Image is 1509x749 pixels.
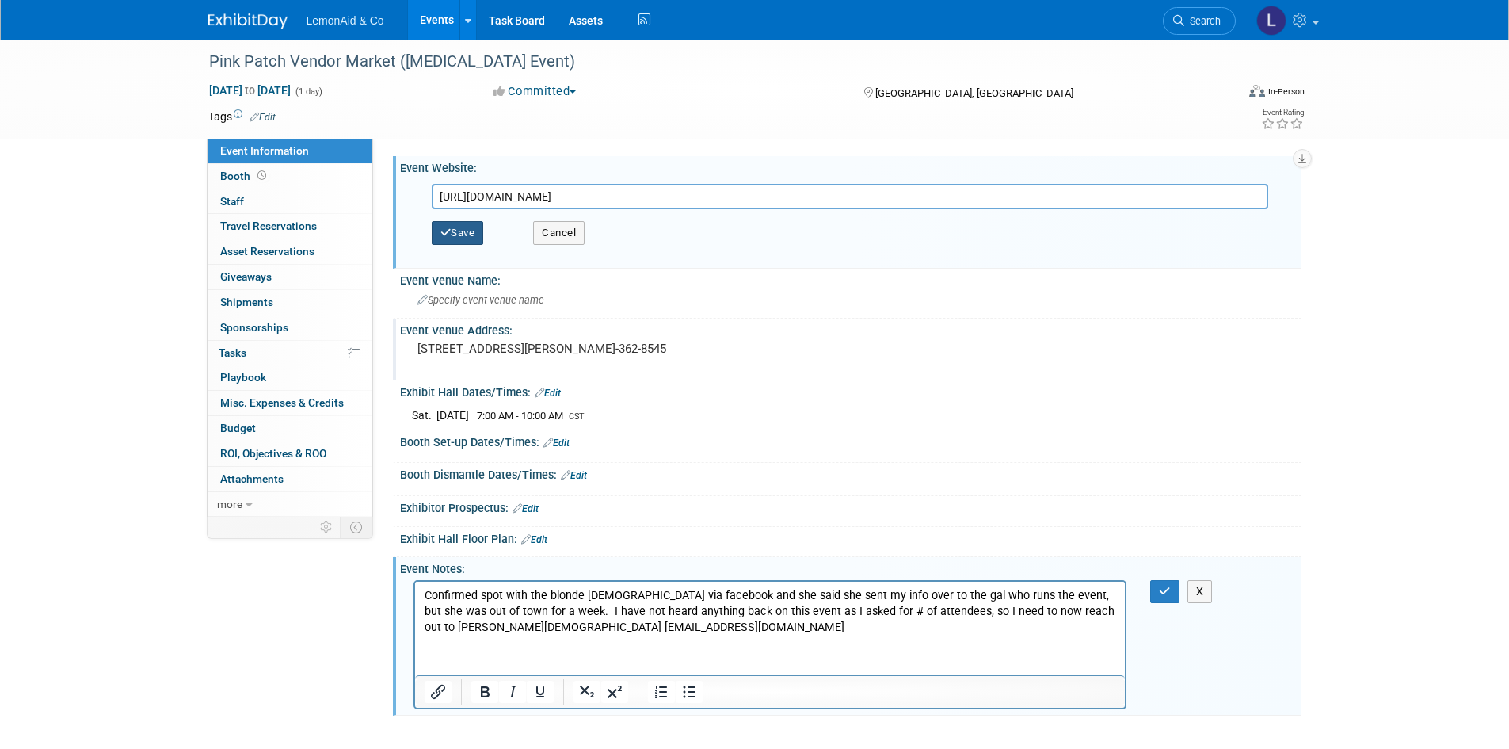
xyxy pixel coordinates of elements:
[425,681,452,703] button: Insert/edit link
[219,346,246,359] span: Tasks
[527,681,554,703] button: Underline
[220,422,256,434] span: Budget
[412,407,436,424] td: Sat.
[436,407,469,424] td: [DATE]
[208,365,372,390] a: Playbook
[400,496,1301,517] div: Exhibitor Prospectus:
[242,84,257,97] span: to
[400,463,1301,483] div: Booth Dismantle Dates/Times:
[400,156,1301,176] div: Event Website:
[1142,82,1305,106] div: Event Format
[477,410,563,422] span: 7:00 AM - 10:00 AM
[208,214,372,239] a: Travel Reservations
[208,492,372,517] a: more
[875,87,1073,99] span: [GEOGRAPHIC_DATA], [GEOGRAPHIC_DATA]
[1267,86,1305,97] div: In-Person
[1249,85,1265,97] img: Format-Inperson.png
[648,681,675,703] button: Numbered list
[220,472,284,485] span: Attachments
[294,86,322,97] span: (1 day)
[432,221,484,245] button: Save
[250,112,276,123] a: Edit
[220,220,317,232] span: Travel Reservations
[208,341,372,365] a: Tasks
[204,48,1212,76] div: Pink Patch Vendor Market ([MEDICAL_DATA] Event)
[220,296,273,308] span: Shipments
[208,109,276,124] td: Tags
[220,144,309,157] span: Event Information
[340,517,372,537] td: Toggle Event Tabs
[208,139,372,163] a: Event Information
[533,221,585,245] button: Cancel
[573,681,600,703] button: Subscript
[220,245,314,258] span: Asset Reservations
[220,321,288,334] span: Sponsorships
[417,294,544,306] span: Specify event venue name
[1187,580,1213,603] button: X
[499,681,526,703] button: Italic
[220,447,326,460] span: ROI, Objectives & ROO
[601,681,628,703] button: Superscript
[415,582,1126,675] iframe: Rich Text Area
[535,388,561,399] a: Edit
[676,681,703,703] button: Bullet list
[400,319,1301,338] div: Event Venue Address:
[208,189,372,214] a: Staff
[208,239,372,264] a: Asset Reservations
[1163,7,1236,35] a: Search
[471,681,498,703] button: Bold
[1256,6,1286,36] img: Lawrence Hampp
[569,411,585,422] span: CST
[543,438,570,449] a: Edit
[208,83,292,97] span: [DATE] [DATE]
[254,170,269,182] span: Booth not reserved yet
[432,184,1268,209] input: Enter URL
[220,195,244,208] span: Staff
[208,391,372,415] a: Misc. Expenses & Credits
[208,164,372,189] a: Booth
[313,517,341,537] td: Personalize Event Tab Strip
[208,315,372,340] a: Sponsorships
[208,441,372,466] a: ROI, Objectives & ROO
[208,265,372,289] a: Giveaways
[208,467,372,491] a: Attachments
[561,470,587,481] a: Edit
[400,430,1301,451] div: Booth Set-up Dates/Times:
[217,498,242,510] span: more
[488,83,582,100] button: Committed
[208,290,372,315] a: Shipments
[208,13,288,29] img: ExhibitDay
[400,380,1301,401] div: Exhibit Hall Dates/Times:
[400,557,1301,577] div: Event Notes:
[513,503,539,514] a: Edit
[400,269,1301,289] div: Event Venue Name:
[417,342,758,356] pre: [STREET_ADDRESS][PERSON_NAME]-362-8545
[220,396,344,409] span: Misc. Expenses & Credits
[400,527,1301,548] div: Exhibit Hall Floor Plan:
[307,14,384,27] span: LemonAid & Co
[1184,15,1221,27] span: Search
[208,416,372,441] a: Budget
[521,534,547,545] a: Edit
[220,270,272,283] span: Giveaways
[220,371,266,384] span: Playbook
[1261,109,1304,117] div: Event Rating
[220,170,269,182] span: Booth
